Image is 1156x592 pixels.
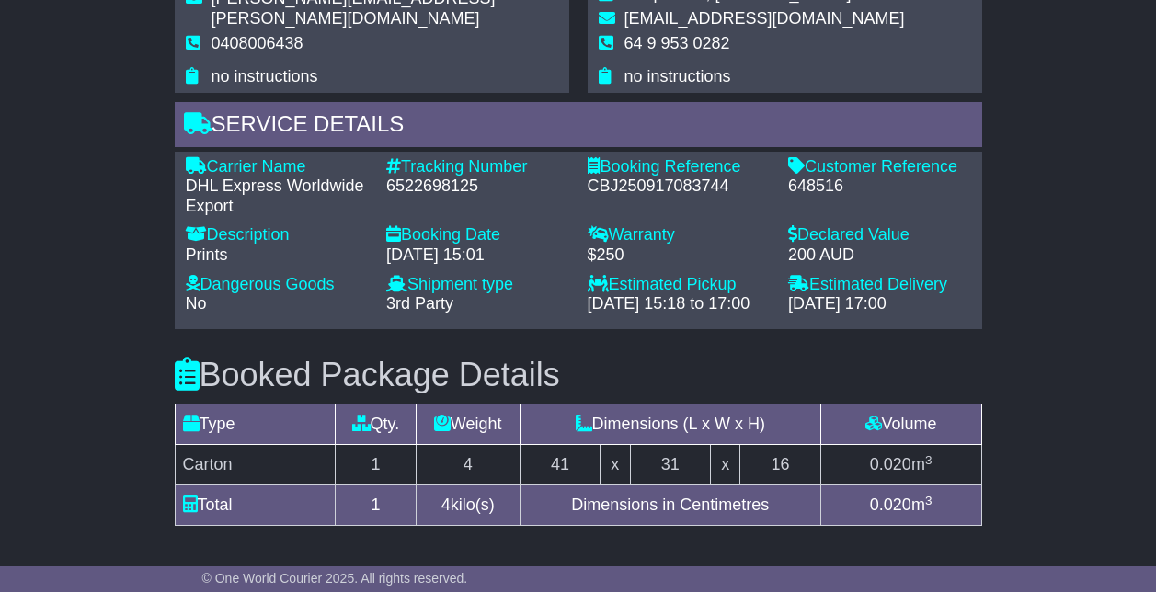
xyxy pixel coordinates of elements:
span: 0.020 [870,495,911,514]
td: x [601,445,630,485]
td: Dimensions (L x W x H) [520,404,820,445]
div: Booking Reference [588,157,771,177]
div: Estimated Delivery [788,275,971,295]
span: 0.020 [870,455,911,473]
td: Weight [416,404,520,445]
span: No [186,294,207,313]
sup: 3 [925,494,933,507]
div: Description [186,225,369,245]
td: Qty. [336,404,416,445]
div: 648516 [788,176,971,197]
div: [DATE] 15:01 [386,245,569,266]
td: 1 [336,485,416,526]
div: CBJ250917083744 [588,176,771,197]
td: Type [175,404,336,445]
div: Declared Value [788,225,971,245]
td: m [820,485,981,526]
div: [DATE] 17:00 [788,294,971,314]
div: Service Details [175,102,982,152]
span: 64 9 953 0282 [624,34,730,52]
div: Prints [186,245,369,266]
td: 4 [416,445,520,485]
td: Dimensions in Centimetres [520,485,820,526]
div: $250 [588,245,771,266]
div: Customer Reference [788,157,971,177]
div: Estimated Pickup [588,275,771,295]
span: © One World Courier 2025. All rights reserved. [202,571,468,586]
div: Warranty [588,225,771,245]
div: Carrier Name [186,157,369,177]
td: 31 [630,445,710,485]
h3: Booked Package Details [175,357,982,393]
div: Shipment type [386,275,569,295]
div: Tracking Number [386,157,569,177]
span: no instructions [212,67,318,85]
div: 200 AUD [788,245,971,266]
div: [DATE] 15:18 to 17:00 [588,294,771,314]
td: x [710,445,739,485]
td: Volume [820,404,981,445]
td: 1 [336,445,416,485]
span: 3rd Party [386,294,453,313]
sup: 3 [925,453,933,467]
span: 0408006438 [212,34,303,52]
div: 6522698125 [386,176,569,197]
div: DHL Express Worldwide Export [186,176,369,216]
td: Carton [175,445,336,485]
span: 4 [441,495,451,514]
td: m [820,445,981,485]
span: no instructions [624,67,731,85]
td: 41 [520,445,600,485]
td: 16 [740,445,820,485]
div: Dangerous Goods [186,275,369,295]
td: kilo(s) [416,485,520,526]
span: [EMAIL_ADDRESS][DOMAIN_NAME] [624,9,905,28]
td: Total [175,485,336,526]
div: Booking Date [386,225,569,245]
